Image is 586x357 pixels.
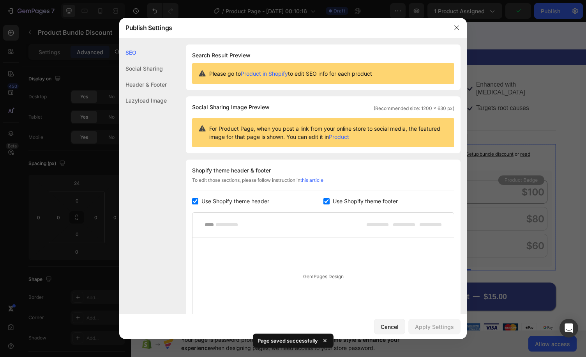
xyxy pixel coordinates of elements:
[119,18,447,38] div: Publish Settings
[362,277,387,289] div: $15.00
[119,76,167,92] div: Header & Footer
[267,133,410,147] span: or
[258,61,337,69] p: Powered by salmon cartilage
[258,85,334,93] p: Infused with herbal extracts
[237,10,467,18] p: Limited time:30% OFF + FREESHIPPING
[119,92,167,108] div: Lazyload Image
[178,9,184,16] div: 10
[362,310,378,319] img: gempages_581681516241748724-15c8d9b1-5627-4e46-b60f-5499c8cbed59.png
[246,268,436,297] button: Add to cart
[219,16,225,20] p: SEC
[1,32,467,41] p: 🎁 LIMITED TIME - HAIR DAY SALE 🎁
[192,51,454,60] h1: Search Result Preview
[415,323,454,331] div: Apply Settings
[201,197,269,206] span: Use Shopify theme header
[12,12,19,19] img: logo_orange.svg
[198,16,205,20] p: MIN
[21,45,27,52] img: tab_domain_overview_orange.svg
[382,310,397,319] img: gempages_581681516241748724-e789466c-eb3a-411d-b945-8ac46aab84ab.png
[300,177,323,183] a: this article
[258,337,318,345] p: Page saved successfully
[119,44,167,60] div: SEO
[219,9,225,16] div: 45
[344,133,393,139] span: Setup bundle discount
[78,45,84,52] img: tab_keywords_by_traffic_grey.svg
[247,108,331,116] p: Choose Your Treatment Plan
[560,319,578,337] div: Open Intercom Messenger
[374,319,405,334] button: Cancel
[86,46,131,51] div: Keywords by Traffic
[408,319,461,334] button: Apply Settings
[30,46,70,51] div: Domain Overview
[420,310,436,319] img: gempages_581681516241748724-d007699f-7fe4-4dac-a826-a283c9766cb8.png
[12,20,19,27] img: website_grey.svg
[329,133,349,140] a: Product
[343,310,359,319] img: gempages_581681516241748724-97fdb119-f51c-4b31-a208-f90335d51688.png
[381,323,399,331] div: Cancel
[267,133,430,148] p: Increase AOV with bundle quantity.
[374,105,454,112] span: (Recommended size: 1200 x 630 px)
[192,238,454,316] div: GemPages Design
[355,61,436,77] p: Enhanced with [MEDICAL_DATA]
[209,69,372,78] span: Please go to to edit SEO info for each product
[22,12,38,19] div: v 4.0.25
[178,16,184,20] p: HRS
[306,278,348,288] div: Add to cart
[192,103,270,112] span: Social Sharing Image Preview
[192,177,454,190] div: To edit those sections, please follow instruction in
[241,70,288,77] a: Product in Shopify
[192,166,454,175] div: Shopify theme header & footer
[259,311,333,318] p: 30-day money-back guarantee
[20,20,86,27] div: Domain: [DOMAIN_NAME]
[267,133,410,147] span: read guideline
[333,197,398,206] span: Use Shopify theme footer
[198,9,205,16] div: 16
[209,124,448,141] span: For Product Page, when you post a link from your online store to social media, the featured image...
[401,310,417,319] img: gempages_581681516241748724-0962cd41-9f3d-4ae3-ab2c-192987f37185.png
[119,60,167,76] div: Social Sharing
[355,85,409,93] p: Targets root causes
[256,115,313,122] div: Product Bundle Discount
